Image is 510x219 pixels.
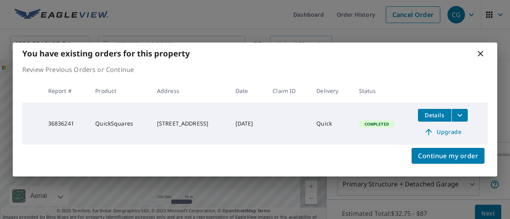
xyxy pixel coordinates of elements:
[229,79,267,103] th: Date
[353,79,412,103] th: Status
[89,79,151,103] th: Product
[418,126,468,138] a: Upgrade
[423,127,463,137] span: Upgrade
[22,65,488,74] p: Review Previous Orders or Continue
[310,103,352,145] td: Quick
[418,150,478,161] span: Continue my order
[423,111,447,119] span: Details
[360,121,394,127] span: Completed
[412,148,484,164] button: Continue my order
[157,120,223,128] div: [STREET_ADDRESS]
[310,79,352,103] th: Delivery
[22,48,190,59] b: You have existing orders for this property
[266,79,310,103] th: Claim ID
[42,79,89,103] th: Report #
[451,109,468,122] button: filesDropdownBtn-36836241
[89,103,151,145] td: QuickSquares
[42,103,89,145] td: 36836241
[229,103,267,145] td: [DATE]
[151,79,229,103] th: Address
[418,109,451,122] button: detailsBtn-36836241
